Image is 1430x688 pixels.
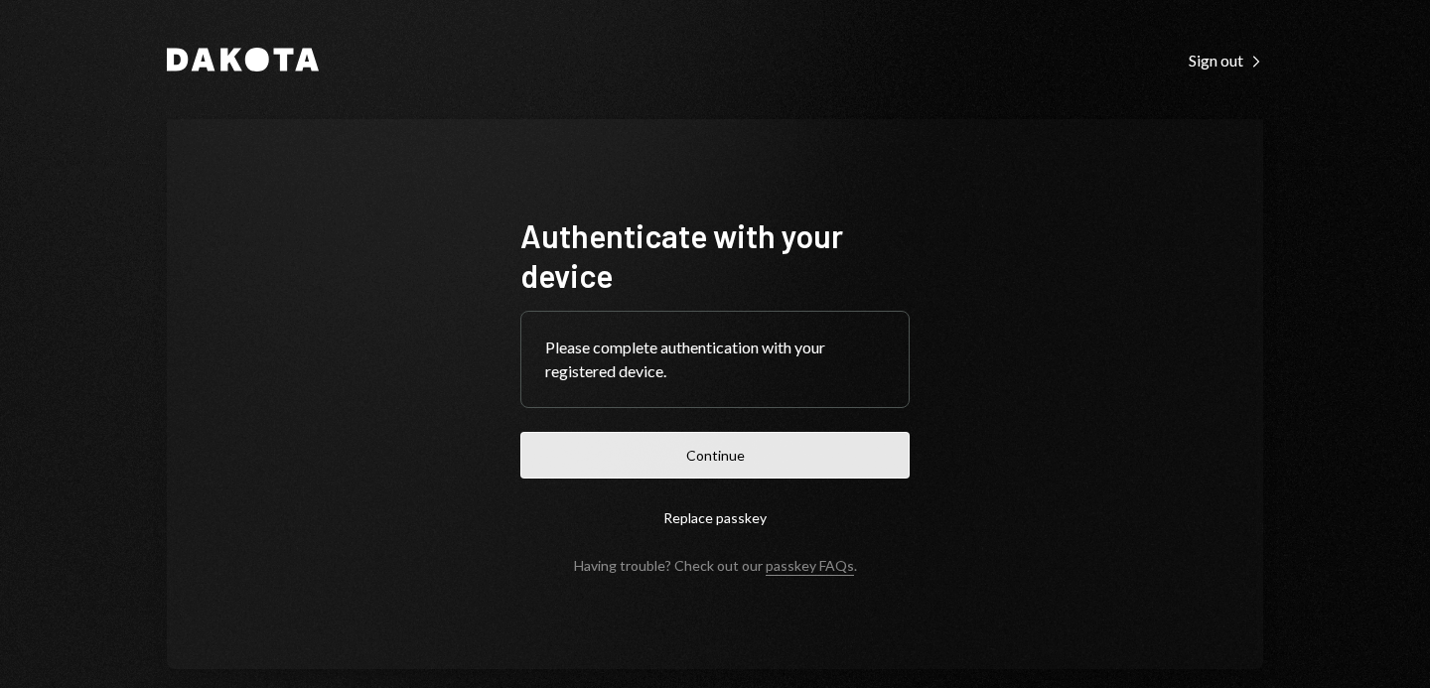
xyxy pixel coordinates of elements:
[766,557,854,576] a: passkey FAQs
[520,494,910,541] button: Replace passkey
[1189,49,1263,70] a: Sign out
[1189,51,1263,70] div: Sign out
[520,215,910,295] h1: Authenticate with your device
[520,432,910,479] button: Continue
[574,557,857,574] div: Having trouble? Check out our .
[545,336,885,383] div: Please complete authentication with your registered device.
